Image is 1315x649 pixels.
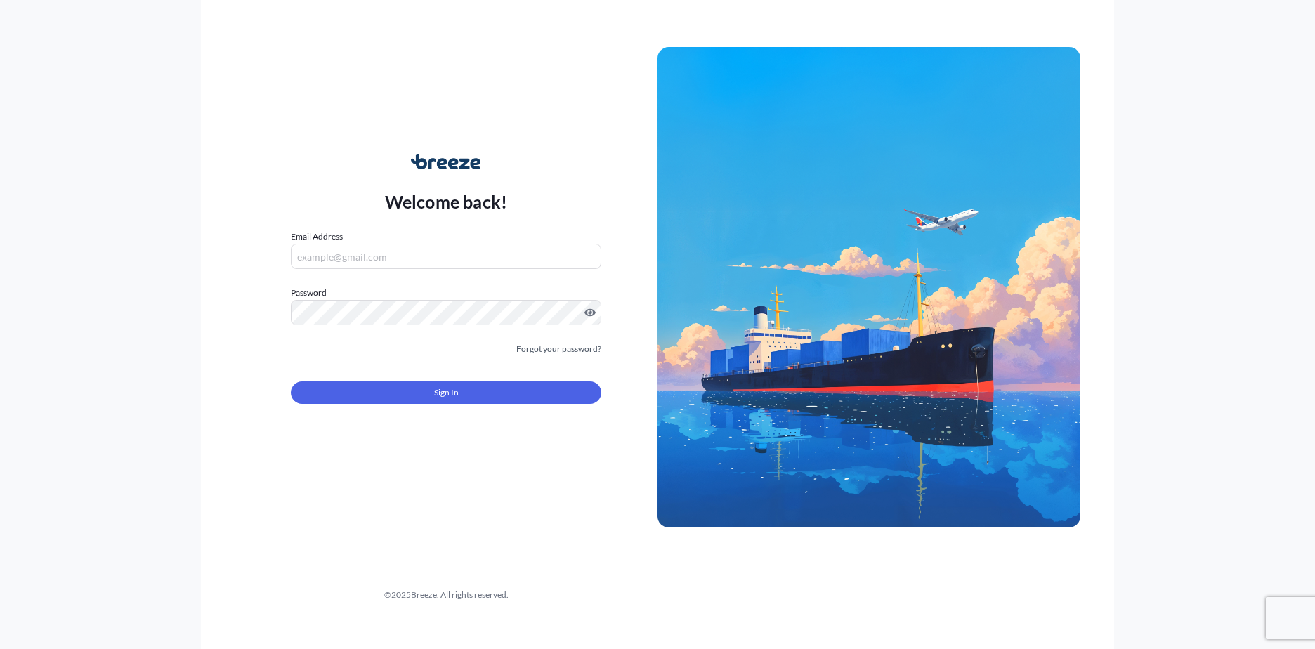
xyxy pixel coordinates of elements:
[516,342,601,356] a: Forgot your password?
[434,386,459,400] span: Sign In
[291,244,601,269] input: example@gmail.com
[584,307,596,318] button: Show password
[291,230,343,244] label: Email Address
[657,47,1080,527] img: Ship illustration
[291,381,601,404] button: Sign In
[291,286,601,300] label: Password
[235,588,657,602] div: © 2025 Breeze. All rights reserved.
[385,190,508,213] p: Welcome back!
